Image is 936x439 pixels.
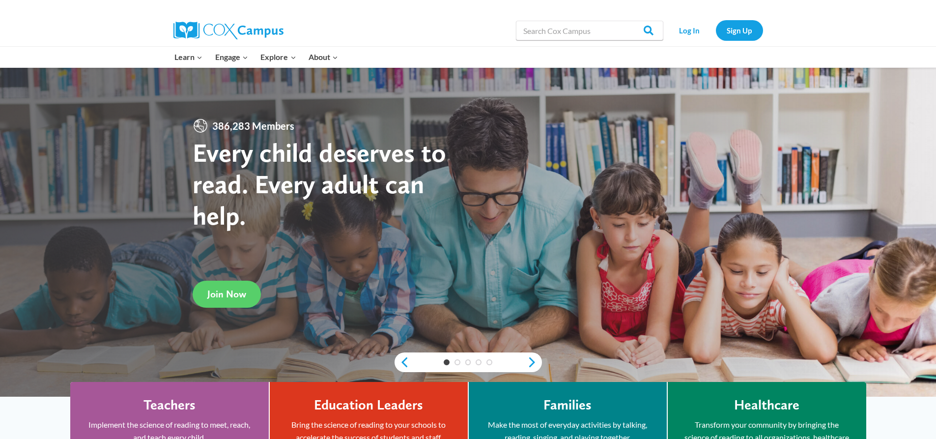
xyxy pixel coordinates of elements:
[193,280,261,307] a: Join Now
[486,359,492,365] a: 5
[734,397,799,413] h4: Healthcare
[465,359,471,365] a: 3
[543,397,592,413] h4: Families
[395,352,542,372] div: content slider buttons
[309,51,338,63] span: About
[444,359,450,365] a: 1
[169,47,344,67] nav: Primary Navigation
[516,21,663,40] input: Search Cox Campus
[668,20,763,40] nav: Secondary Navigation
[207,288,246,300] span: Join Now
[668,20,711,40] a: Log In
[454,359,460,365] a: 2
[143,397,196,413] h4: Teachers
[476,359,482,365] a: 4
[260,51,296,63] span: Explore
[395,356,409,368] a: previous
[174,51,202,63] span: Learn
[314,397,423,413] h4: Education Leaders
[193,137,446,231] strong: Every child deserves to read. Every adult can help.
[208,118,298,134] span: 386,283 Members
[215,51,248,63] span: Engage
[716,20,763,40] a: Sign Up
[173,22,284,39] img: Cox Campus
[527,356,542,368] a: next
